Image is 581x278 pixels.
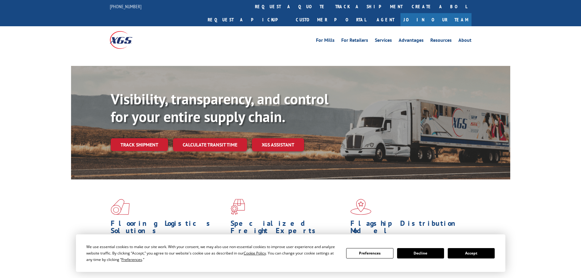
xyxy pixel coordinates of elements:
[86,244,339,263] div: We use essential cookies to make our site work. With your consent, we may also use non-essential ...
[397,248,444,258] button: Decline
[316,38,335,45] a: For Mills
[231,220,346,237] h1: Specialized Freight Experts
[430,38,452,45] a: Resources
[350,199,371,215] img: xgs-icon-flagship-distribution-model-red
[111,89,328,126] b: Visibility, transparency, and control for your entire supply chain.
[111,138,168,151] a: Track shipment
[231,199,245,215] img: xgs-icon-focused-on-flooring-red
[291,13,371,26] a: Customer Portal
[400,13,472,26] a: Join Our Team
[399,38,424,45] a: Advantages
[371,13,400,26] a: Agent
[350,220,466,237] h1: Flagship Distribution Model
[341,38,368,45] a: For Retailers
[111,199,130,215] img: xgs-icon-total-supply-chain-intelligence-red
[110,3,142,9] a: [PHONE_NUMBER]
[448,248,495,258] button: Accept
[375,38,392,45] a: Services
[111,220,226,237] h1: Flooring Logistics Solutions
[173,138,247,151] a: Calculate transit time
[252,138,304,151] a: XGS ASSISTANT
[76,234,505,272] div: Cookie Consent Prompt
[346,248,393,258] button: Preferences
[458,38,472,45] a: About
[244,251,266,256] span: Cookie Policy
[121,257,142,262] span: Preferences
[203,13,291,26] a: Request a pickup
